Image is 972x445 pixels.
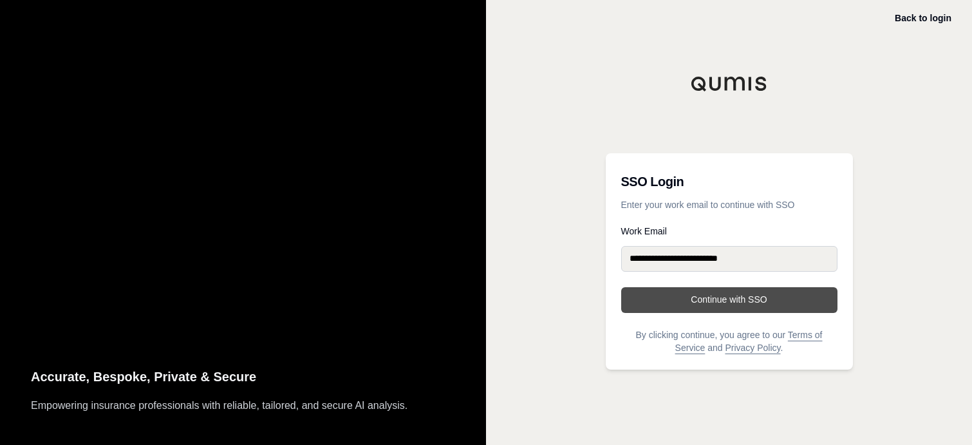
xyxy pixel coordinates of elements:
p: Accurate, Bespoke, Private & Secure [31,366,455,388]
p: Empowering insurance professionals with reliable, tailored, and secure AI analysis. [31,397,455,414]
img: Qumis [691,76,768,91]
a: Back to login [895,13,951,23]
h3: SSO Login [621,169,837,194]
p: Enter your work email to continue with SSO [621,198,837,211]
p: By clicking continue, you agree to our and . [621,328,837,354]
label: Work Email [621,227,837,236]
a: Privacy Policy [725,343,780,353]
button: Continue with SSO [621,287,837,313]
a: Terms of Service [675,330,823,353]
